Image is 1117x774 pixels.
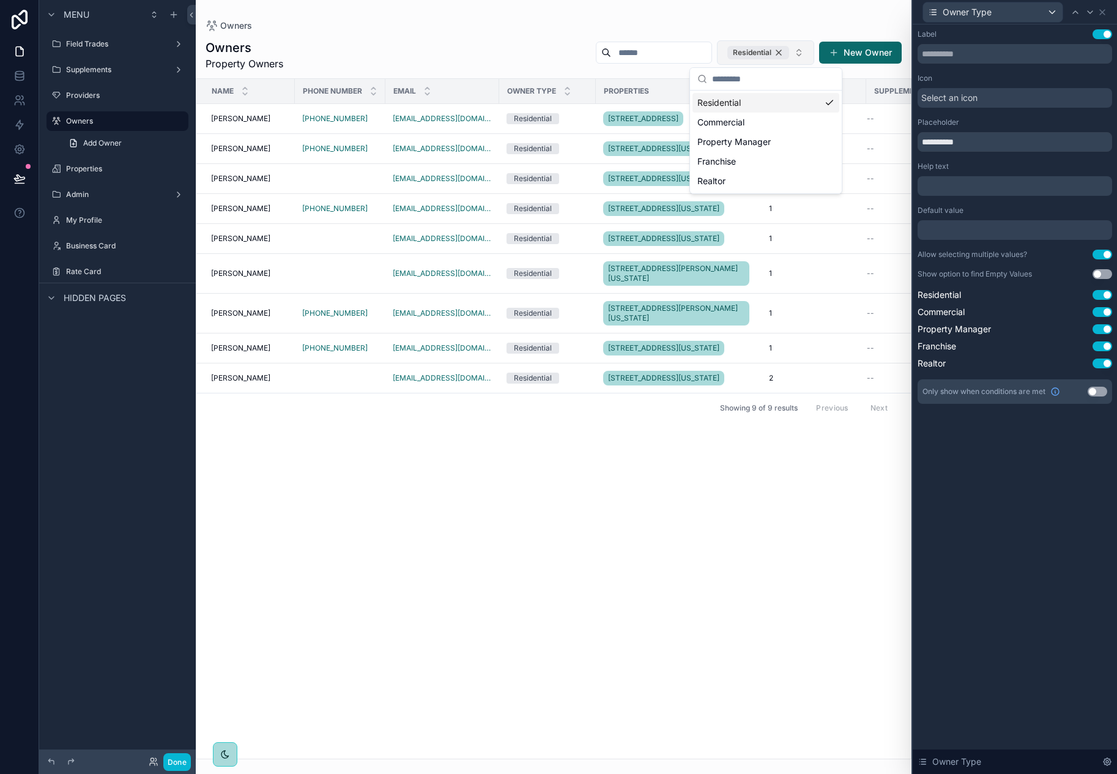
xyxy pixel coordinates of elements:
[507,173,588,184] a: Residential
[514,308,552,319] div: Residential
[867,343,943,353] a: --
[603,109,754,128] a: [STREET_ADDRESS]
[603,341,724,355] a: [STREET_ADDRESS][US_STATE]
[46,60,188,80] a: Supplements
[867,204,874,214] span: --
[692,152,839,171] div: Franchise
[720,403,798,413] span: Showing 9 of 9 results
[608,343,719,353] span: [STREET_ADDRESS][US_STATE]
[867,234,943,244] a: --
[867,114,943,124] a: --
[603,169,754,188] a: [STREET_ADDRESS][US_STATE]
[769,343,859,353] a: 1
[64,292,126,304] span: Hidden pages
[66,267,186,277] label: Rate Card
[507,233,588,244] a: Residential
[918,162,949,171] label: Help text
[211,204,288,214] a: [PERSON_NAME]
[393,373,492,383] a: [EMAIL_ADDRESS][DOMAIN_NAME]
[393,234,492,244] a: [EMAIL_ADDRESS][DOMAIN_NAME]
[302,204,378,214] a: [PHONE_NUMBER]
[514,343,552,354] div: Residential
[603,368,754,388] a: [STREET_ADDRESS][US_STATE]
[507,308,588,319] a: Residential
[302,343,378,353] a: [PHONE_NUMBER]
[922,2,1063,23] button: Owner Type
[514,233,552,244] div: Residential
[769,234,772,244] span: 1
[769,204,772,214] span: 1
[46,210,188,230] a: My Profile
[918,323,991,335] span: Property Manager
[514,113,552,124] div: Residential
[507,268,588,279] a: Residential
[867,308,943,318] a: --
[393,144,492,154] a: [EMAIL_ADDRESS][DOMAIN_NAME]
[727,46,789,59] button: Unselect RESIDENTIAL
[819,42,902,64] button: New Owner
[83,138,122,148] span: Add Owner
[302,144,378,154] a: [PHONE_NUMBER]
[302,204,368,214] a: [PHONE_NUMBER]
[769,308,859,318] a: 1
[918,289,961,301] span: Residential
[393,204,492,214] a: [EMAIL_ADDRESS][DOMAIN_NAME]
[66,65,169,75] label: Supplements
[874,86,929,96] span: Supplements
[867,174,943,184] a: --
[61,133,188,153] a: Add Owner
[769,343,772,353] span: 1
[692,171,839,191] div: Realtor
[769,373,773,383] span: 2
[206,20,252,32] a: Owners
[211,269,288,278] a: [PERSON_NAME]
[769,269,859,278] a: 1
[769,308,772,318] span: 1
[66,190,169,199] label: Admin
[514,143,552,154] div: Residential
[302,114,378,124] a: [PHONE_NUMBER]
[393,308,492,318] a: [EMAIL_ADDRESS][DOMAIN_NAME]
[918,176,1112,196] div: scrollable content
[303,86,362,96] span: Phone Number
[66,91,186,100] label: Providers
[302,308,368,318] a: [PHONE_NUMBER]
[302,114,368,124] a: [PHONE_NUMBER]
[867,204,943,214] a: --
[212,86,234,96] span: Name
[393,269,492,278] a: [EMAIL_ADDRESS][DOMAIN_NAME]
[921,92,978,104] span: Select an icon
[393,174,492,184] a: [EMAIL_ADDRESS][DOMAIN_NAME]
[690,91,842,193] div: Suggestions
[46,111,188,131] a: Owners
[918,357,946,370] span: Realtor
[66,215,186,225] label: My Profile
[867,373,874,383] span: --
[514,173,552,184] div: Residential
[918,117,959,127] label: Placeholder
[608,114,678,124] span: [STREET_ADDRESS]
[867,234,874,244] span: --
[46,86,188,105] a: Providers
[507,203,588,214] a: Residential
[603,301,749,326] a: [STREET_ADDRESS][PERSON_NAME][US_STATE]
[603,111,683,126] a: [STREET_ADDRESS]
[918,73,932,83] label: Icon
[932,756,981,768] span: Owner Type
[918,269,1032,279] div: Show option to find Empty Values
[692,113,839,132] div: Commercial
[769,204,859,214] a: 1
[867,373,943,383] a: --
[918,29,937,39] div: Label
[514,373,552,384] div: Residential
[603,338,754,358] a: [STREET_ADDRESS][US_STATE]
[603,231,724,246] a: [STREET_ADDRESS][US_STATE]
[608,264,744,283] span: [STREET_ADDRESS][PERSON_NAME][US_STATE]
[211,343,270,353] span: [PERSON_NAME]
[608,174,719,184] span: [STREET_ADDRESS][US_STATE]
